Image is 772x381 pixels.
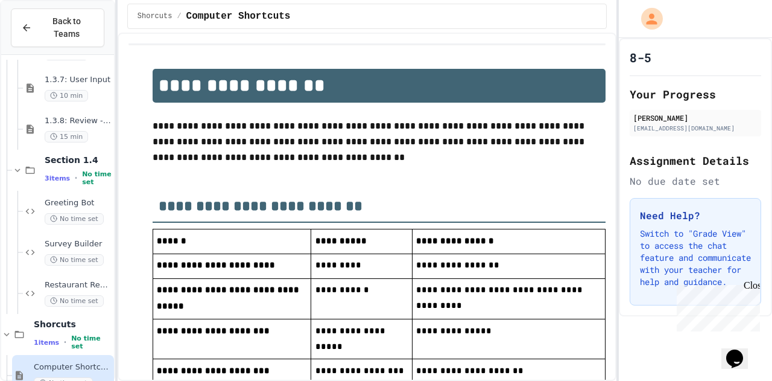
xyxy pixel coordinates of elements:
h3: Need Help? [640,208,751,223]
span: Survey Builder [45,239,112,249]
span: 1 items [34,339,59,347]
span: No time set [45,254,104,266]
iframe: chat widget [721,333,760,369]
h2: Your Progress [630,86,761,103]
h1: 8-5 [630,49,651,66]
h2: Assignment Details [630,152,761,169]
div: My Account [628,5,666,33]
span: Greeting Bot [45,198,112,208]
span: No time set [71,335,112,350]
iframe: chat widget [672,280,760,331]
span: 10 min [45,90,88,101]
span: • [64,338,66,347]
span: 3 items [45,174,70,182]
p: Switch to "Grade View" to access the chat feature and communicate with your teacher for help and ... [640,228,751,288]
span: No time set [45,295,104,307]
span: No time set [82,170,112,186]
span: Shorcuts [34,319,112,330]
span: Computer Shortcuts [34,362,112,373]
div: [PERSON_NAME] [633,112,758,123]
span: Back to Teams [39,15,94,40]
span: 1.3.8: Review - User Input [45,116,112,126]
span: Shorcuts [138,11,172,21]
span: No time set [45,213,104,225]
div: [EMAIL_ADDRESS][DOMAIN_NAME] [633,124,758,133]
span: / [177,11,181,21]
span: Section 1.4 [45,155,112,165]
span: • [75,173,77,183]
span: Computer Shortcuts [186,9,291,24]
span: Restaurant Reservation System [45,280,112,290]
button: Back to Teams [11,8,104,47]
span: 15 min [45,131,88,142]
span: 1.3.7: User Input [45,75,112,85]
div: Chat with us now!Close [5,5,83,77]
div: No due date set [630,174,761,188]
